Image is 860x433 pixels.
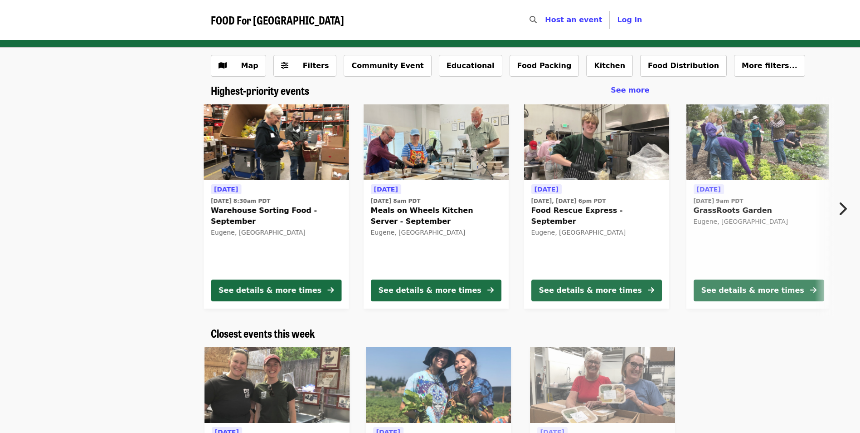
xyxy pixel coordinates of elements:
[531,205,662,227] span: Food Rescue Express - September
[366,347,511,423] img: Youth Farm organized by FOOD For Lane County
[211,82,309,98] span: Highest-priority events
[211,205,341,227] span: Warehouse Sorting Food - September
[204,347,350,423] img: GrassRoots Garden Kitchen Clean-up organized by FOOD For Lane County
[214,186,238,193] span: [DATE]
[648,286,654,295] i: arrow-right icon
[617,15,642,24] span: Log in
[371,229,501,236] div: Eugene, [GEOGRAPHIC_DATA]
[686,104,831,309] a: See details for "GrassRoots Garden"
[530,347,675,423] img: Meals on Wheels Frozen Meal Packing - September organized by FOOD For Lane County
[211,327,315,340] a: Closest events this week
[344,55,431,77] button: Community Event
[701,285,804,296] div: See details & more times
[545,15,602,24] a: Host an event
[219,61,227,70] i: map icon
[694,280,824,301] button: See details & more times
[439,55,502,77] button: Educational
[734,55,805,77] button: More filters...
[524,104,669,181] img: Food Rescue Express - September organized by FOOD For Lane County
[531,197,606,205] time: [DATE], [DATE] 6pm PDT
[524,104,669,309] a: See details for "Food Rescue Express - September"
[640,55,727,77] button: Food Distribution
[273,55,337,77] button: Filters (0 selected)
[204,84,657,97] div: Highest-priority events
[694,205,824,216] span: GrassRoots Garden
[281,61,288,70] i: sliders-h icon
[303,61,329,70] span: Filters
[211,55,266,77] button: Show map view
[374,186,398,193] span: [DATE]
[694,197,743,205] time: [DATE] 9am PDT
[487,286,494,295] i: arrow-right icon
[611,86,649,94] span: See more
[694,218,824,226] div: Eugene, [GEOGRAPHIC_DATA]
[364,104,509,309] a: See details for "Meals on Wheels Kitchen Server - September"
[211,325,315,341] span: Closest events this week
[371,280,501,301] button: See details & more times
[204,327,657,340] div: Closest events this week
[611,85,649,96] a: See more
[327,286,334,295] i: arrow-right icon
[686,104,831,181] img: GrassRoots Garden organized by FOOD For Lane County
[241,61,258,70] span: Map
[610,11,649,29] button: Log in
[534,186,559,193] span: [DATE]
[211,280,341,301] button: See details & more times
[219,285,321,296] div: See details & more times
[371,205,501,227] span: Meals on Wheels Kitchen Server - September
[539,285,642,296] div: See details & more times
[830,196,860,221] button: Next item
[697,186,721,193] span: [DATE]
[531,280,662,301] button: See details & more times
[211,14,344,27] a: FOOD For [GEOGRAPHIC_DATA]
[204,104,349,181] img: Warehouse Sorting Food - September organized by FOOD For Lane County
[531,229,662,236] div: Eugene, [GEOGRAPHIC_DATA]
[742,61,797,70] span: More filters...
[838,200,847,217] i: chevron-right icon
[211,197,270,205] time: [DATE] 8:30am PDT
[211,84,309,97] a: Highest-priority events
[379,285,481,296] div: See details & more times
[211,229,341,236] div: Eugene, [GEOGRAPHIC_DATA]
[510,55,579,77] button: Food Packing
[530,15,537,24] i: search icon
[211,12,344,28] span: FOOD For [GEOGRAPHIC_DATA]
[364,104,509,181] img: Meals on Wheels Kitchen Server - September organized by FOOD For Lane County
[810,286,816,295] i: arrow-right icon
[542,9,549,31] input: Search
[586,55,633,77] button: Kitchen
[371,197,421,205] time: [DATE] 8am PDT
[204,104,349,309] a: See details for "Warehouse Sorting Food - September"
